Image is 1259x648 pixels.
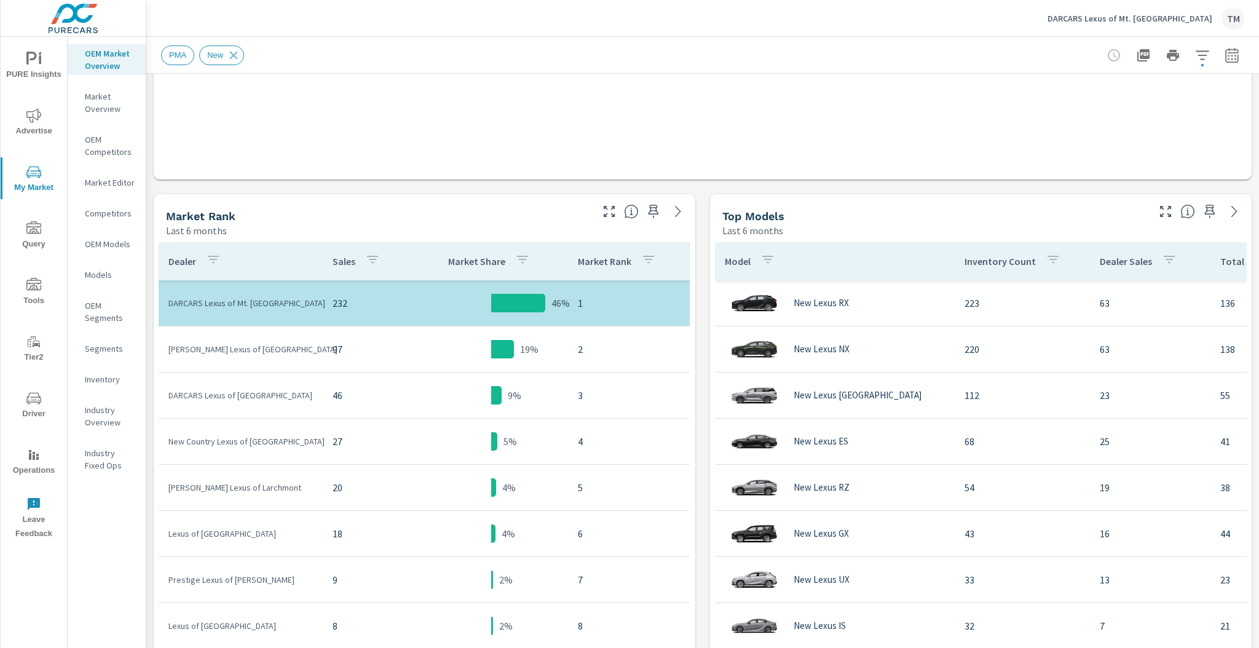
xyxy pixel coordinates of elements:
[1100,526,1201,541] p: 16
[794,344,850,355] p: New Lexus NX
[965,480,1080,495] p: 54
[333,255,355,267] p: Sales
[168,481,313,494] p: [PERSON_NAME] Lexus of Larchmont
[85,47,136,72] p: OEM Market Overview
[578,388,680,403] p: 3
[794,390,922,401] p: New Lexus [GEOGRAPHIC_DATA]
[68,401,146,432] div: Industry Overview
[68,266,146,284] div: Models
[168,620,313,632] p: Lexus of [GEOGRAPHIC_DATA]
[503,434,517,449] p: 5%
[794,298,849,309] p: New Lexus RX
[333,388,405,403] p: 46
[68,296,146,327] div: OEM Segments
[794,574,850,585] p: New Lexus UX
[965,434,1080,449] p: 68
[499,618,513,633] p: 2%
[730,331,779,368] img: glamour
[722,223,783,238] p: Last 6 months
[68,235,146,253] div: OEM Models
[168,527,313,540] p: Lexus of [GEOGRAPHIC_DATA]
[730,423,779,460] img: glamour
[730,561,779,598] img: glamour
[1200,202,1220,221] span: Save this to your personalized report
[68,370,146,389] div: Inventory
[499,572,513,587] p: 2%
[965,388,1080,403] p: 112
[624,204,639,219] span: Market Rank shows you how you rank, in terms of sales, to other dealerships in your market. “Mark...
[1156,202,1175,221] button: Make Fullscreen
[85,176,136,189] p: Market Editor
[68,339,146,358] div: Segments
[1100,296,1201,310] p: 63
[85,373,136,385] p: Inventory
[68,87,146,118] div: Market Overview
[4,278,63,308] span: Tools
[85,269,136,281] p: Models
[168,297,313,309] p: DARCARS Lexus of Mt. [GEOGRAPHIC_DATA]
[168,343,313,355] p: [PERSON_NAME] Lexus of [GEOGRAPHIC_DATA]
[166,210,235,223] h5: Market Rank
[722,210,784,223] h5: Top Models
[668,202,688,221] a: See more details in report
[85,342,136,355] p: Segments
[502,480,516,495] p: 4%
[168,389,313,401] p: DARCARS Lexus of [GEOGRAPHIC_DATA]
[68,44,146,75] div: OEM Market Overview
[168,435,313,448] p: New Country Lexus of [GEOGRAPHIC_DATA]
[1100,388,1201,403] p: 23
[85,404,136,429] p: Industry Overview
[1100,572,1201,587] p: 13
[333,342,405,357] p: 97
[85,299,136,324] p: OEM Segments
[333,480,405,495] p: 20
[333,296,405,310] p: 232
[68,204,146,223] div: Competitors
[4,108,63,138] span: Advertise
[965,342,1080,357] p: 220
[333,618,405,633] p: 8
[333,526,405,541] p: 18
[1222,7,1244,30] div: TM
[578,572,680,587] p: 7
[448,255,505,267] p: Market Share
[166,223,227,238] p: Last 6 months
[578,618,680,633] p: 8
[965,526,1080,541] p: 43
[4,334,63,365] span: Tier2
[333,572,405,587] p: 9
[1100,434,1201,449] p: 25
[4,448,63,478] span: Operations
[68,173,146,192] div: Market Editor
[965,255,1036,267] p: Inventory Count
[4,221,63,251] span: Query
[1190,43,1215,68] button: Apply Filters
[4,52,63,82] span: PURE Insights
[1048,13,1212,24] p: DARCARS Lexus of Mt. [GEOGRAPHIC_DATA]
[508,388,521,403] p: 9%
[520,342,539,357] p: 19%
[578,526,680,541] p: 6
[1220,43,1244,68] button: Select Date Range
[68,130,146,161] div: OEM Competitors
[1180,204,1195,219] span: Find the biggest opportunities within your model lineup nationwide. [Source: Market registration ...
[730,515,779,552] img: glamour
[578,480,680,495] p: 5
[168,574,313,586] p: Prestige Lexus of [PERSON_NAME]
[85,207,136,219] p: Competitors
[85,238,136,250] p: OEM Models
[794,620,846,631] p: New Lexus IS
[725,255,751,267] p: Model
[168,255,196,267] p: Dealer
[965,572,1080,587] p: 33
[578,434,680,449] p: 4
[85,447,136,472] p: Industry Fixed Ops
[4,497,63,541] span: Leave Feedback
[599,202,619,221] button: Make Fullscreen
[85,133,136,158] p: OEM Competitors
[1100,255,1152,267] p: Dealer Sales
[162,50,194,60] span: PMA
[965,618,1080,633] p: 32
[965,296,1080,310] p: 223
[730,607,779,644] img: glamour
